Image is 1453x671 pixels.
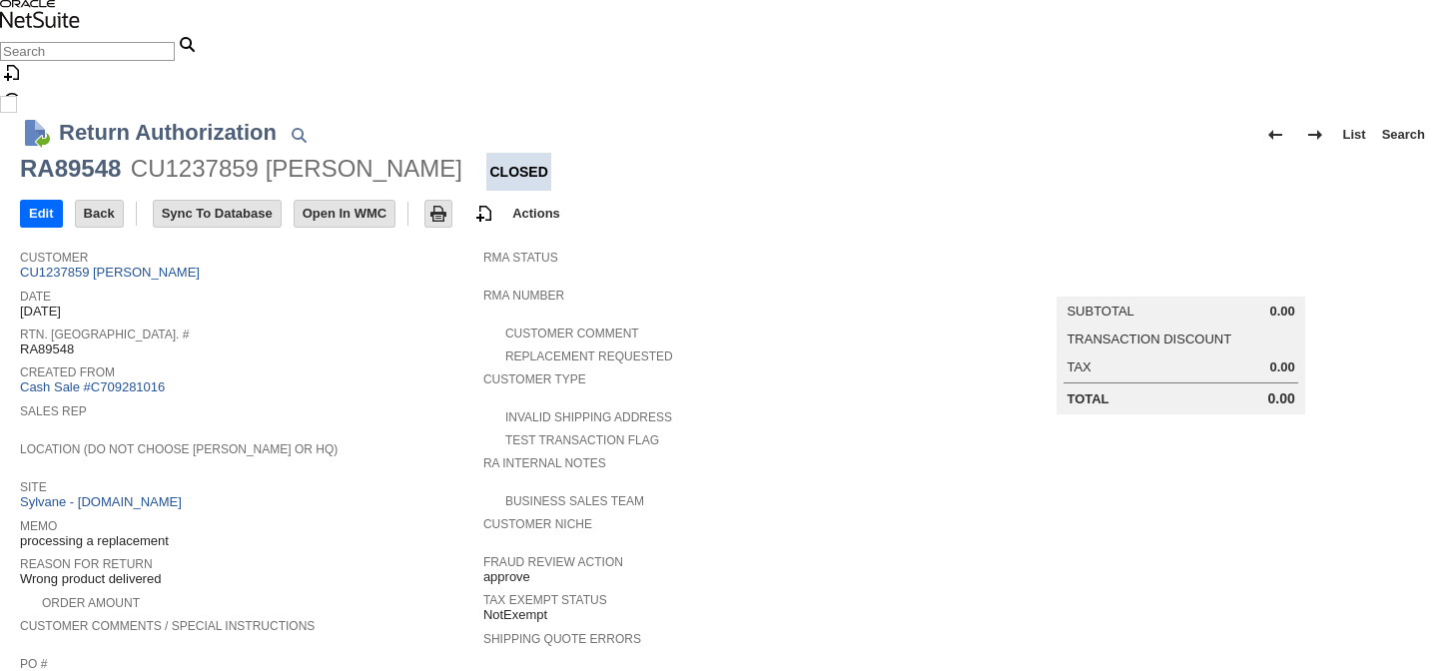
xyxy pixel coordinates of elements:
[59,116,277,149] h1: Return Authorization
[20,265,205,280] a: CU1237859 [PERSON_NAME]
[483,517,592,531] a: Customer Niche
[20,153,121,185] div: RA89548
[20,328,189,341] a: Rtn. [GEOGRAPHIC_DATA]. #
[483,372,586,386] a: Customer Type
[505,433,659,447] a: Test Transaction Flag
[472,202,496,226] img: add-record.svg
[287,123,311,147] img: Quick Find
[1374,119,1433,151] a: Search
[1067,359,1090,374] a: Tax
[20,480,47,494] a: Site
[20,341,74,357] span: RA89548
[20,379,165,394] a: Cash Sale #C709281016
[483,593,607,607] a: Tax Exempt Status
[425,201,451,227] input: Print
[483,569,530,585] span: approve
[486,153,550,191] div: Closed
[1303,123,1327,147] img: Next
[483,555,623,569] a: Fraud Review Action
[483,289,564,303] a: RMA Number
[1267,390,1294,407] span: 0.00
[505,327,639,340] a: Customer Comment
[1269,304,1294,320] span: 0.00
[76,201,123,227] input: Back
[504,206,568,221] a: Actions
[20,404,87,418] a: Sales Rep
[1269,359,1294,375] span: 0.00
[20,442,338,456] a: Location (Do Not Choose [PERSON_NAME] or HQ)
[1263,123,1287,147] img: Previous
[1067,391,1108,406] a: Total
[295,201,395,227] input: Open In WMC
[483,251,558,265] a: RMA Status
[505,410,672,424] a: Invalid Shipping Address
[483,632,641,646] a: Shipping Quote Errors
[20,619,315,633] a: Customer Comments / Special Instructions
[154,201,281,227] input: Sync To Database
[20,519,57,533] a: Memo
[20,533,169,549] span: processing a replacement
[42,596,140,610] a: Order Amount
[1335,119,1374,151] a: List
[426,202,450,226] img: Print
[1067,332,1231,346] a: Transaction Discount
[20,494,187,509] a: Sylvane - [DOMAIN_NAME]
[1057,265,1304,297] caption: Summary
[131,153,462,185] div: CU1237859 [PERSON_NAME]
[20,571,161,587] span: Wrong product delivered
[20,290,51,304] a: Date
[483,456,606,470] a: RA Internal Notes
[505,494,644,508] a: Business Sales Team
[505,349,673,363] a: Replacement Requested
[20,557,153,571] a: Reason For Return
[21,201,62,227] input: Edit
[483,607,547,623] span: NotExempt
[20,251,88,265] a: Customer
[1067,304,1133,319] a: Subtotal
[20,657,47,671] a: PO #
[20,304,61,320] span: [DATE]
[175,32,199,56] svg: Search
[20,365,115,379] a: Created From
